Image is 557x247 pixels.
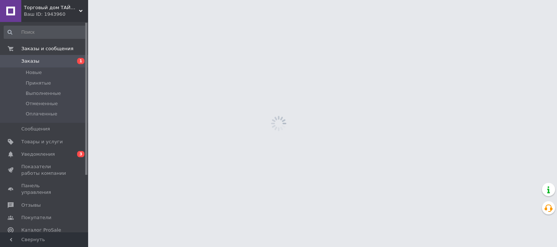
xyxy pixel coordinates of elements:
[26,80,51,86] span: Принятые
[77,151,84,157] span: 3
[24,4,79,11] span: Торговый дом ТАЙФЕНГ
[4,26,87,39] input: Поиск
[26,100,58,107] span: Отмененные
[21,45,73,52] span: Заказы и сообщения
[77,58,84,64] span: 1
[21,202,41,209] span: Отзывы
[21,58,39,64] span: Заказы
[21,139,63,145] span: Товары и услуги
[24,11,88,18] div: Ваш ID: 1943960
[26,90,61,97] span: Выполненные
[21,183,68,196] span: Панель управления
[26,111,57,117] span: Оплаченные
[26,69,42,76] span: Новые
[21,126,50,132] span: Сообщения
[21,227,61,233] span: Каталог ProSale
[21,163,68,177] span: Показатели работы компании
[21,151,55,158] span: Уведомления
[21,214,51,221] span: Покупатели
